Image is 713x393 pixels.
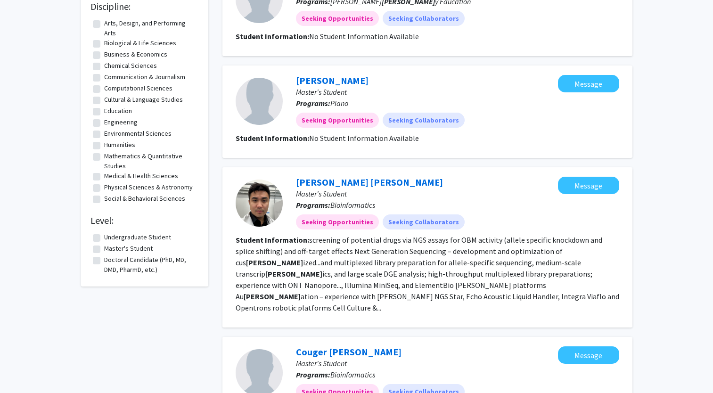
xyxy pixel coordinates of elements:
label: Arts, Design, and Performing Arts [104,18,197,38]
mat-chip: Seeking Opportunities [296,11,379,26]
span: Bioinformatics [330,370,375,379]
iframe: Chat [7,351,40,386]
mat-chip: Seeking Opportunities [296,113,379,128]
label: Social & Behavioral Sciences [104,194,185,204]
b: Programs: [296,370,330,379]
label: Biological & Life Sciences [104,38,176,48]
label: Business & Economics [104,49,167,59]
label: Physical Sciences & Astronomy [104,182,193,192]
label: Medical & Health Sciences [104,171,178,181]
b: Student Information: [236,133,309,143]
span: No Student Information Available [309,32,419,41]
label: Communication & Journalism [104,72,185,82]
button: Message Couger Jaramillo [558,346,619,364]
label: Undergraduate Student [104,232,171,242]
mat-chip: Seeking Collaborators [383,11,465,26]
b: Student Information: [236,32,309,41]
button: Message Luke Daniel Ofria [558,177,619,194]
a: [PERSON_NAME] [296,74,369,86]
a: Couger [PERSON_NAME] [296,346,402,358]
button: Message Tomas Jonsson [558,75,619,92]
label: Environmental Sciences [104,129,172,139]
a: [PERSON_NAME] [PERSON_NAME] [296,176,443,188]
h2: Discipline: [90,1,199,12]
label: Humanities [104,140,135,150]
span: Bioinformatics [330,200,375,210]
b: Programs: [296,98,330,108]
span: Master's Student [296,189,347,198]
b: Student Information: [236,235,309,245]
span: Piano [330,98,348,108]
h2: Level: [90,215,199,226]
label: Education [104,106,132,116]
b: Programs: [296,200,330,210]
label: Mathematics & Quantitative Studies [104,151,197,171]
b: [PERSON_NAME] [265,269,322,278]
label: Engineering [104,117,138,127]
fg-read-more: screening of potential drugs via NGS assays for OBM activity (allele specific knockdown and splic... [236,235,619,312]
label: Master's Student [104,244,153,254]
label: Chemical Sciences [104,61,157,71]
label: Doctoral Candidate (PhD, MD, DMD, PharmD, etc.) [104,255,197,275]
span: Master's Student [296,359,347,368]
b: [PERSON_NAME] [244,292,301,301]
span: Master's Student [296,87,347,97]
b: [PERSON_NAME] [246,258,303,267]
mat-chip: Seeking Collaborators [383,113,465,128]
label: Computational Sciences [104,83,172,93]
span: No Student Information Available [309,133,419,143]
label: Cultural & Language Studies [104,95,183,105]
mat-chip: Seeking Opportunities [296,214,379,229]
mat-chip: Seeking Collaborators [383,214,465,229]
